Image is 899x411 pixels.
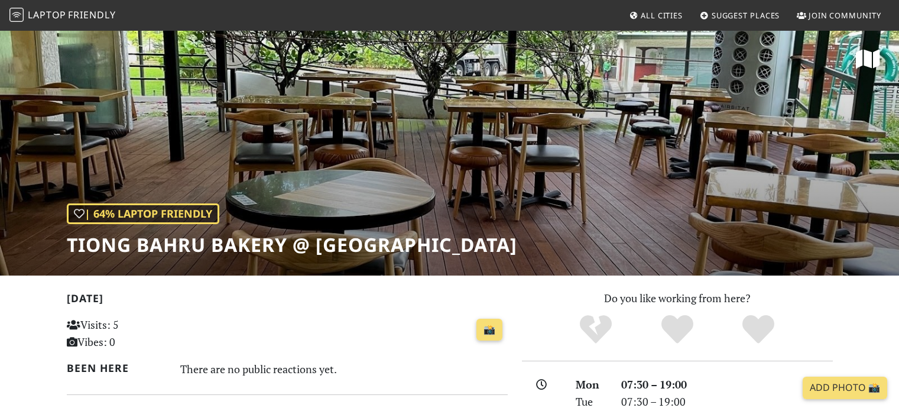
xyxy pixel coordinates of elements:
[9,5,116,26] a: LaptopFriendly LaptopFriendly
[68,8,115,21] span: Friendly
[180,360,508,378] div: There are no public reactions yet.
[67,234,517,256] h1: Tiong Bahru Bakery @ [GEOGRAPHIC_DATA]
[476,319,502,341] a: 📸
[718,313,799,346] div: Definitely!
[624,5,687,26] a: All Cities
[792,5,886,26] a: Join Community
[67,362,167,374] h2: Been here
[641,10,683,21] span: All Cities
[555,313,637,346] div: No
[67,292,508,309] h2: [DATE]
[67,203,219,224] div: | 64% Laptop Friendly
[614,376,840,393] div: 07:30 – 19:00
[695,5,785,26] a: Suggest Places
[522,290,833,307] p: Do you like working from here?
[569,393,614,410] div: Tue
[712,10,780,21] span: Suggest Places
[28,8,66,21] span: Laptop
[614,393,840,410] div: 07:30 – 19:00
[803,377,887,399] a: Add Photo 📸
[809,10,881,21] span: Join Community
[637,313,718,346] div: Yes
[569,376,614,393] div: Mon
[67,316,205,351] p: Visits: 5 Vibes: 0
[9,8,24,22] img: LaptopFriendly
